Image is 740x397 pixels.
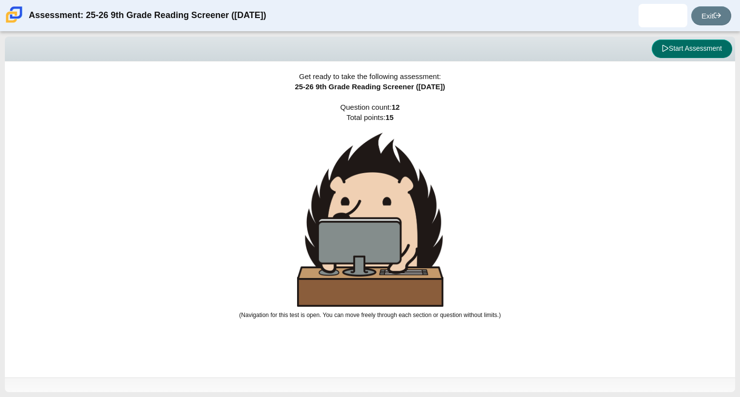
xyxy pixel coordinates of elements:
img: Carmen School of Science & Technology [4,4,24,25]
b: 15 [385,113,394,121]
a: Exit [691,6,731,25]
div: Assessment: 25-26 9th Grade Reading Screener ([DATE]) [29,4,266,27]
small: (Navigation for this test is open. You can move freely through each section or question without l... [239,312,500,318]
span: Get ready to take the following assessment: [299,72,441,80]
span: 25-26 9th Grade Reading Screener ([DATE]) [295,82,445,91]
img: zyaire.pugh.f2ClQn [655,8,671,23]
img: hedgehog-behind-computer-large.png [297,133,443,307]
span: Question count: Total points: [239,103,500,318]
a: Carmen School of Science & Technology [4,18,24,26]
b: 12 [392,103,400,111]
button: Start Assessment [652,40,732,58]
